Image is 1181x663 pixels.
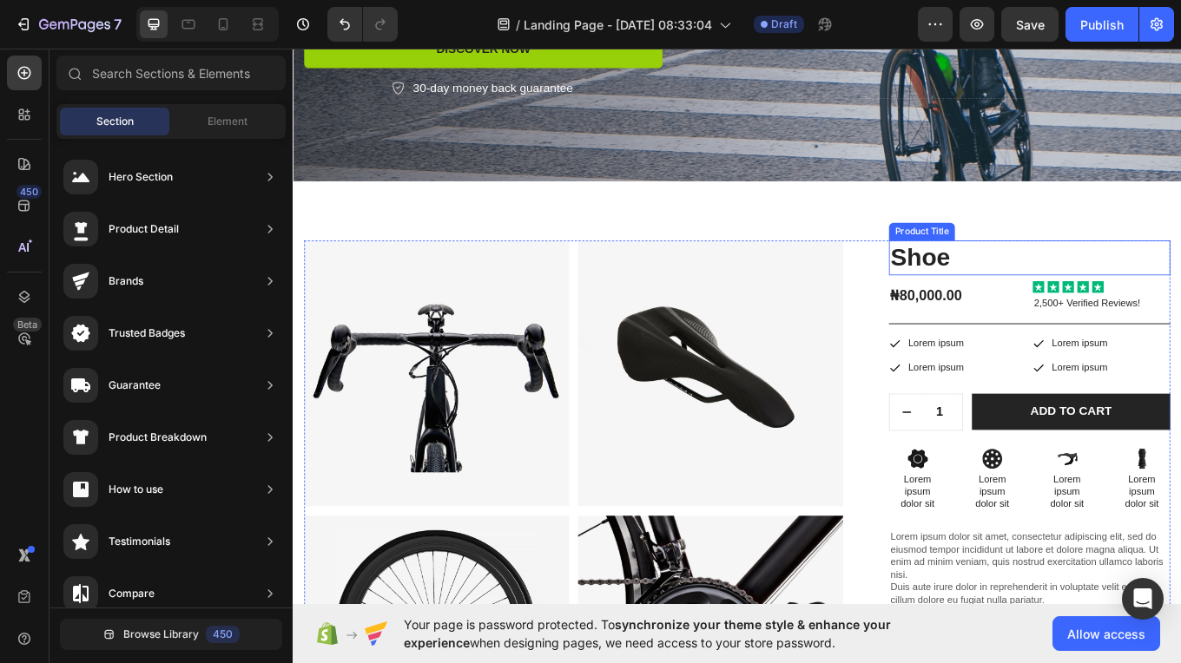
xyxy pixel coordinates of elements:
[1066,7,1138,42] button: Publish
[13,230,324,542] img: gempages_432750572815254551-2589ea30-bc02-49ca-a89e-fe1fe51cca43.png
[699,230,1029,271] h1: Shoe
[206,626,240,643] div: 450
[109,585,155,602] div: Compare
[1001,7,1059,42] button: Save
[890,372,955,387] p: Lorem ipsum
[334,230,645,542] img: gempages_432750572815254551-23cf0be1-52b2-4615-bc79-ced9bb8d45da.png
[703,212,773,227] div: Product Title
[516,16,520,34] span: /
[722,344,787,358] p: Lorem ipsum
[890,344,955,358] p: Lorem ipsum
[109,220,179,238] div: Product Detail
[208,114,247,129] span: Element
[865,422,960,440] div: Add to cart
[13,318,42,331] div: Beta
[60,619,282,650] button: Browse Library450
[327,7,398,42] div: Undo/Redo
[109,429,207,446] div: Product Breakdown
[293,44,1181,608] iframe: Design area
[109,272,143,290] div: Brands
[109,168,173,186] div: Hero Section
[701,503,764,548] p: Lorem ipsum dolor sit
[739,410,778,452] input: quantity
[109,481,163,498] div: How to use
[404,617,891,650] span: synchronize your theme style & enhance your experience
[964,503,1027,548] p: Lorem ipsum dolor sit
[524,16,712,34] span: Landing Page - [DATE] 08:33:04
[722,372,787,387] p: Lorem ipsum
[7,7,129,42] button: 7
[778,410,817,452] button: increment
[1080,16,1124,34] div: Publish
[869,297,1027,312] p: 2,500+ Verified Reviews!
[109,325,185,342] div: Trusted Badges
[109,533,170,550] div: Testimonials
[56,56,286,90] input: Search Sections & Elements
[700,410,739,452] button: decrement
[109,377,161,394] div: Guarantee
[701,571,1027,659] p: Lorem ipsum dolor sit amet, consectetur adipiscing elit, sed do eiusmod tempor incididunt ut labo...
[96,114,134,129] span: Section
[796,410,1029,452] button: Add to cart
[123,627,199,642] span: Browse Library
[114,14,122,35] p: 7
[16,185,42,199] div: 450
[1052,616,1160,651] button: Allow access
[404,615,959,652] span: Your page is password protected. To when designing pages, we need access to your store password.
[1122,578,1164,620] div: Open Intercom Messenger
[141,41,328,62] p: 30-day money back guarantee
[1067,625,1145,643] span: Allow access
[771,16,797,32] span: Draft
[1016,17,1045,32] span: Save
[699,283,861,308] div: ₦80,000.00
[788,503,852,548] p: Lorem ipsum dolor sit
[876,503,940,548] p: Lorem ipsum dolor sit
